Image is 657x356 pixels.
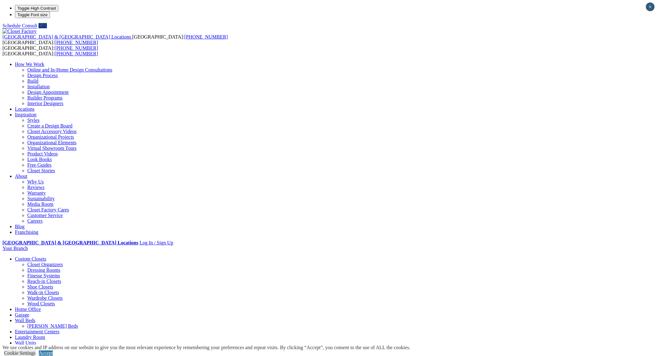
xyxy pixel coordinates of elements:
[2,246,28,251] a: Your Branch
[27,196,55,201] a: Sustainability
[2,345,410,350] div: We use cookies and IP address on our website to give you the most relevant experience by remember...
[27,201,53,207] a: Media Room
[646,2,655,11] button: Close
[27,262,63,267] a: Closet Organizers
[27,95,62,100] a: Builder Programs
[15,112,36,117] a: Inspiration
[27,323,78,329] a: [PERSON_NAME] Beds
[2,240,138,245] a: [GEOGRAPHIC_DATA] & [GEOGRAPHIC_DATA] Locations
[39,23,47,28] a: Call
[27,151,58,156] a: Product Videos
[27,279,61,284] a: Reach-in Closets
[55,45,98,51] a: [PHONE_NUMBER]
[27,118,39,123] a: Styles
[15,106,34,112] a: Locations
[2,34,132,39] a: [GEOGRAPHIC_DATA] & [GEOGRAPHIC_DATA] Locations
[2,34,131,39] span: [GEOGRAPHIC_DATA] & [GEOGRAPHIC_DATA] Locations
[27,290,59,295] a: Walk-in Closets
[17,12,48,17] span: Toggle Font size
[184,34,228,39] a: [PHONE_NUMBER]
[2,45,98,56] span: [GEOGRAPHIC_DATA]: [GEOGRAPHIC_DATA]:
[27,190,46,196] a: Warranty
[27,84,50,89] a: Installation
[27,267,60,273] a: Dressing Rooms
[27,284,53,289] a: Shoe Closets
[15,12,50,18] button: Toggle Font size
[15,229,39,235] a: Franchising
[27,134,74,140] a: Organizational Projects
[15,173,27,179] a: About
[55,40,98,45] a: [PHONE_NUMBER]
[27,67,112,72] a: Online and In-Home Design Consultations
[15,256,46,261] a: Custom Closets
[15,307,41,312] a: Home Office
[27,101,63,106] a: Interior Designers
[27,213,63,218] a: Customer Service
[55,51,98,56] a: [PHONE_NUMBER]
[15,5,58,12] button: Toggle High Contrast
[15,312,29,317] a: Garage
[4,350,36,356] a: Cookie Settings
[27,168,55,173] a: Closet Stories
[27,78,39,84] a: Build
[27,218,43,224] a: Careers
[15,62,44,67] a: How We Work
[139,240,173,245] a: Log In / Sign Up
[27,273,60,278] a: Finesse Systems
[27,73,58,78] a: Design Process
[27,123,72,128] a: Create a Design Board
[15,335,45,340] a: Laundry Room
[15,318,35,323] a: Wall Beds
[27,157,52,162] a: Look Books
[2,34,228,45] span: [GEOGRAPHIC_DATA]: [GEOGRAPHIC_DATA]:
[27,295,63,301] a: Wardrobe Closets
[27,90,69,95] a: Design Appointment
[27,140,76,145] a: Organizational Elements
[27,162,52,168] a: Free Guides
[27,301,55,306] a: Wood Closets
[15,329,60,334] a: Entertainment Centers
[27,129,77,134] a: Closet Accessory Videos
[27,179,44,184] a: Why Us
[2,23,37,28] a: Schedule Consult
[39,350,53,356] a: Accept
[17,6,56,11] span: Toggle High Contrast
[2,29,37,34] img: Closet Factory
[27,146,77,151] a: Virtual Showroom Tours
[27,185,44,190] a: Reviews
[15,224,25,229] a: Blog
[27,207,69,212] a: Closet Factory Cares
[15,340,36,345] a: Wall Units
